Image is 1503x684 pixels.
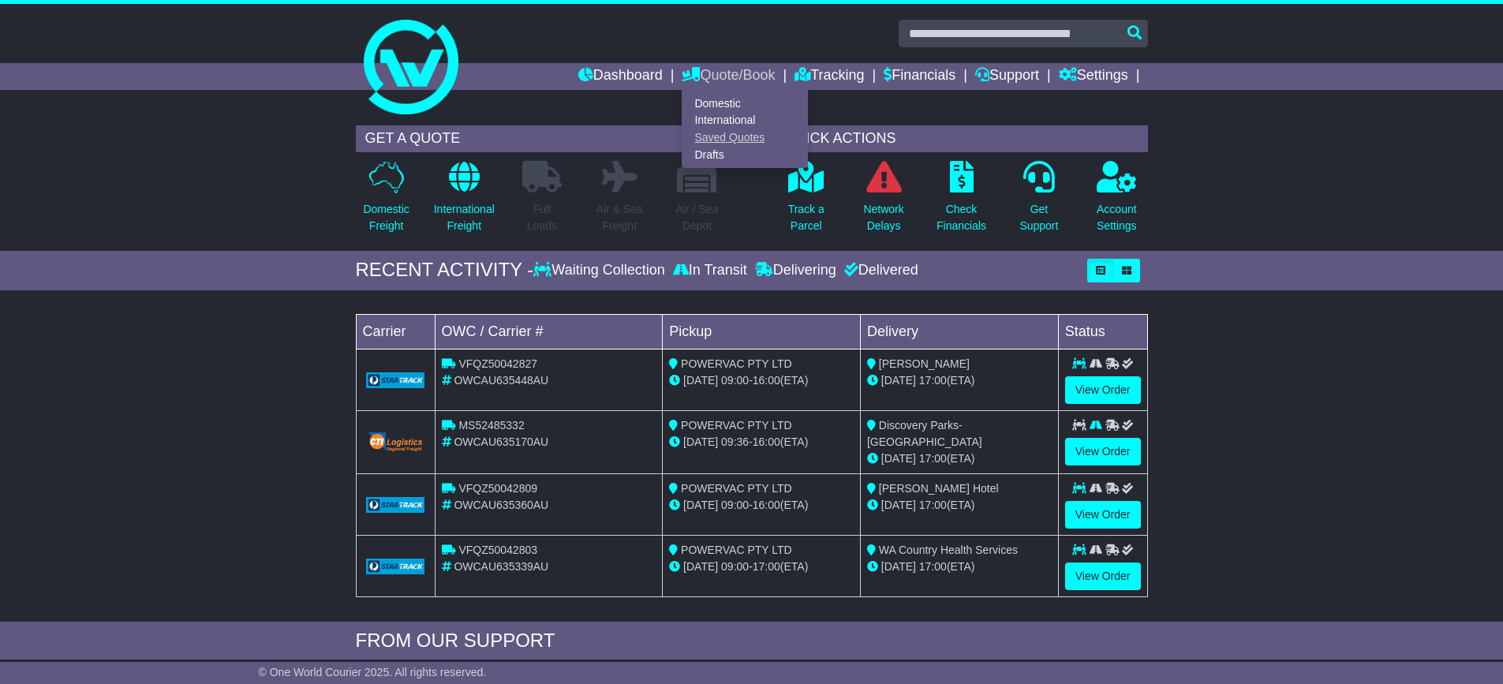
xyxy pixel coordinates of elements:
span: [DATE] [881,560,916,573]
div: Quote/Book [682,90,808,168]
div: Delivering [751,262,840,279]
div: - (ETA) [669,434,854,450]
span: 09:36 [721,435,749,448]
div: - (ETA) [669,559,854,575]
p: Air / Sea Depot [676,201,719,234]
p: Domestic Freight [363,201,409,234]
a: DomesticFreight [362,160,409,243]
p: Account Settings [1097,201,1137,234]
div: (ETA) [867,450,1052,467]
span: © One World Courier 2025. All rights reserved. [259,666,487,678]
span: POWERVAC PTY LTD [681,357,792,370]
div: FROM OUR SUPPORT [356,630,1148,652]
span: Discovery Parks- [GEOGRAPHIC_DATA] [867,419,982,448]
div: QUICK ACTIONS [776,125,1148,152]
div: (ETA) [867,559,1052,575]
a: NetworkDelays [862,160,904,243]
span: 09:00 [721,499,749,511]
a: Support [975,63,1039,90]
a: Settings [1059,63,1128,90]
div: - (ETA) [669,372,854,389]
span: VFQZ50042809 [458,482,537,495]
span: OWCAU635448AU [454,374,548,387]
a: Domestic [682,95,807,112]
td: Delivery [860,314,1058,349]
a: AccountSettings [1096,160,1138,243]
span: [PERSON_NAME] Hotel [879,482,999,495]
span: 16:00 [753,374,780,387]
span: VFQZ50042803 [458,544,537,556]
a: Track aParcel [787,160,825,243]
p: Air & Sea Freight [596,201,643,234]
img: GetCarrierServiceLogo [366,559,425,574]
p: Get Support [1019,201,1058,234]
img: GetCarrierServiceLogo [366,497,425,513]
span: OWCAU635170AU [454,435,548,448]
span: 17:00 [919,499,947,511]
p: Full Loads [522,201,562,234]
span: 17:00 [919,452,947,465]
span: [DATE] [881,374,916,387]
span: 17:00 [919,374,947,387]
td: Pickup [663,314,861,349]
span: [DATE] [683,499,718,511]
td: Carrier [356,314,435,349]
span: 09:00 [721,374,749,387]
a: Dashboard [578,63,663,90]
a: Quote/Book [682,63,775,90]
p: Track a Parcel [788,201,824,234]
span: [DATE] [881,452,916,465]
span: VFQZ50042827 [458,357,537,370]
div: Waiting Collection [533,262,668,279]
span: [PERSON_NAME] [879,357,970,370]
div: RECENT ACTIVITY - [356,259,534,282]
span: [DATE] [683,435,718,448]
a: Saved Quotes [682,129,807,147]
div: In Transit [669,262,751,279]
img: GetCarrierServiceLogo [366,431,425,453]
p: Check Financials [937,201,986,234]
span: 09:00 [721,560,749,573]
img: GetCarrierServiceLogo [366,372,425,388]
span: OWCAU635339AU [454,560,548,573]
a: View Order [1065,563,1141,590]
div: Delivered [840,262,918,279]
a: Financials [884,63,955,90]
a: View Order [1065,376,1141,404]
span: WA Country Health Services [879,544,1018,556]
a: CheckFinancials [936,160,987,243]
div: (ETA) [867,372,1052,389]
a: View Order [1065,501,1141,529]
span: OWCAU635360AU [454,499,548,511]
div: (ETA) [867,497,1052,514]
p: Network Delays [863,201,903,234]
span: [DATE] [683,374,718,387]
span: 17:00 [753,560,780,573]
a: Drafts [682,146,807,163]
span: POWERVAC PTY LTD [681,544,792,556]
p: International Freight [434,201,495,234]
span: 16:00 [753,435,780,448]
td: OWC / Carrier # [435,314,663,349]
a: GetSupport [1019,160,1059,243]
div: GET A QUOTE [356,125,728,152]
a: InternationalFreight [433,160,495,243]
div: - (ETA) [669,497,854,514]
span: [DATE] [683,560,718,573]
span: POWERVAC PTY LTD [681,482,792,495]
span: 17:00 [919,560,947,573]
span: 16:00 [753,499,780,511]
span: POWERVAC PTY LTD [681,419,792,432]
td: Status [1058,314,1147,349]
a: View Order [1065,438,1141,465]
span: [DATE] [881,499,916,511]
a: Tracking [794,63,864,90]
a: International [682,112,807,129]
span: MS52485332 [458,419,524,432]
